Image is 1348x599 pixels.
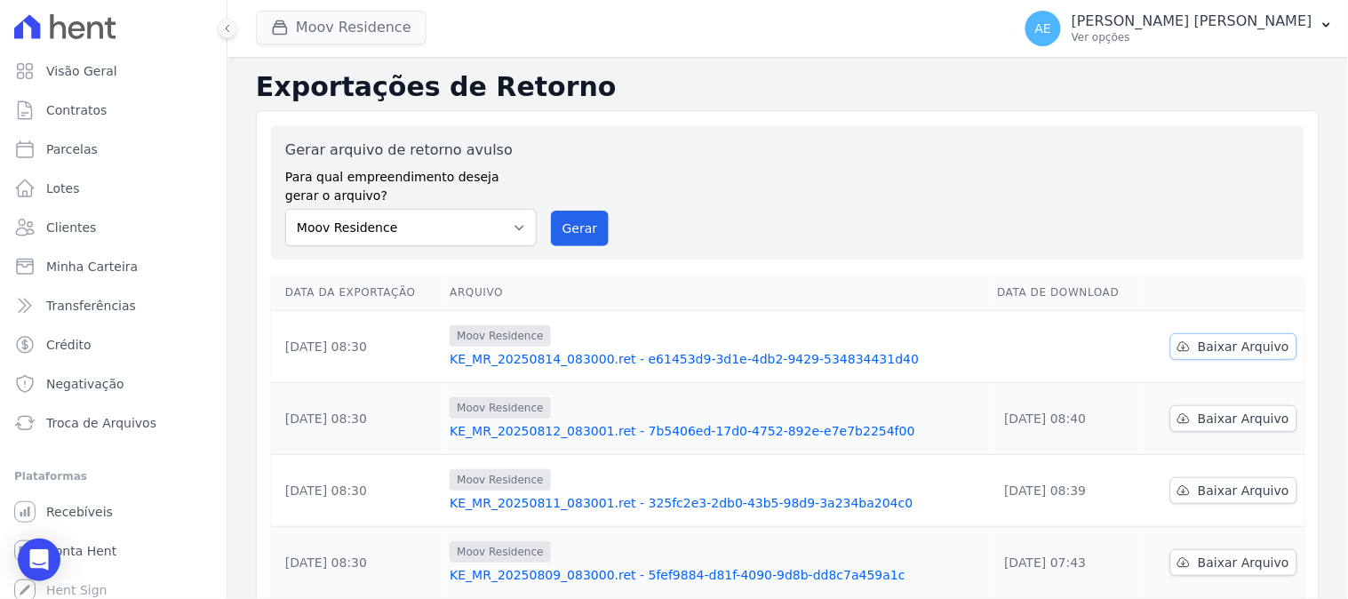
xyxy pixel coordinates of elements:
a: Contratos [7,92,219,128]
span: Parcelas [46,140,98,158]
button: Gerar [551,211,610,246]
button: AE [PERSON_NAME] [PERSON_NAME] Ver opções [1011,4,1348,53]
span: Baixar Arquivo [1198,482,1289,499]
th: Data de Download [990,275,1145,311]
a: KE_MR_20250811_083001.ret - 325fc2e3-2db0-43b5-98d9-3a234ba204c0 [450,494,983,512]
td: [DATE] 08:30 [271,311,443,383]
label: Gerar arquivo de retorno avulso [285,140,537,161]
a: KE_MR_20250814_083000.ret - e61453d9-3d1e-4db2-9429-534834431d40 [450,350,983,368]
td: [DATE] 08:30 [271,527,443,599]
button: Moov Residence [256,11,427,44]
td: [DATE] 08:30 [271,383,443,455]
span: Baixar Arquivo [1198,410,1289,427]
a: KE_MR_20250809_083000.ret - 5fef9884-d81f-4090-9d8b-dd8c7a459a1c [450,566,983,584]
td: [DATE] 07:43 [990,527,1145,599]
a: Troca de Arquivos [7,405,219,441]
h2: Exportações de Retorno [256,71,1320,103]
th: Arquivo [443,275,990,311]
a: Visão Geral [7,53,219,89]
a: Crédito [7,327,219,363]
td: [DATE] 08:30 [271,455,443,527]
span: Troca de Arquivos [46,414,156,432]
a: Negativação [7,366,219,402]
span: Contratos [46,101,107,119]
span: Moov Residence [450,541,550,563]
span: Moov Residence [450,325,550,347]
span: Moov Residence [450,397,550,419]
span: Conta Hent [46,542,116,560]
span: Transferências [46,297,136,315]
a: KE_MR_20250812_083001.ret - 7b5406ed-17d0-4752-892e-e7e7b2254f00 [450,422,983,440]
p: [PERSON_NAME] [PERSON_NAME] [1072,12,1312,30]
span: AE [1035,22,1051,35]
span: Lotes [46,180,80,197]
a: Baixar Arquivo [1170,477,1297,504]
th: Data da Exportação [271,275,443,311]
span: Crédito [46,336,92,354]
span: Recebíveis [46,503,113,521]
p: Ver opções [1072,30,1312,44]
a: Minha Carteira [7,249,219,284]
a: Clientes [7,210,219,245]
div: Open Intercom Messenger [18,539,60,581]
a: Recebíveis [7,494,219,530]
span: Visão Geral [46,62,117,80]
label: Para qual empreendimento deseja gerar o arquivo? [285,161,537,205]
td: [DATE] 08:40 [990,383,1145,455]
span: Negativação [46,375,124,393]
a: Baixar Arquivo [1170,405,1297,432]
span: Clientes [46,219,96,236]
a: Baixar Arquivo [1170,549,1297,576]
a: Transferências [7,288,219,323]
a: Conta Hent [7,533,219,569]
a: Lotes [7,171,219,206]
span: Baixar Arquivo [1198,338,1289,355]
span: Baixar Arquivo [1198,554,1289,571]
a: Baixar Arquivo [1170,333,1297,360]
a: Parcelas [7,132,219,167]
span: Minha Carteira [46,258,138,276]
td: [DATE] 08:39 [990,455,1145,527]
span: Moov Residence [450,469,550,491]
div: Plataformas [14,466,212,487]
